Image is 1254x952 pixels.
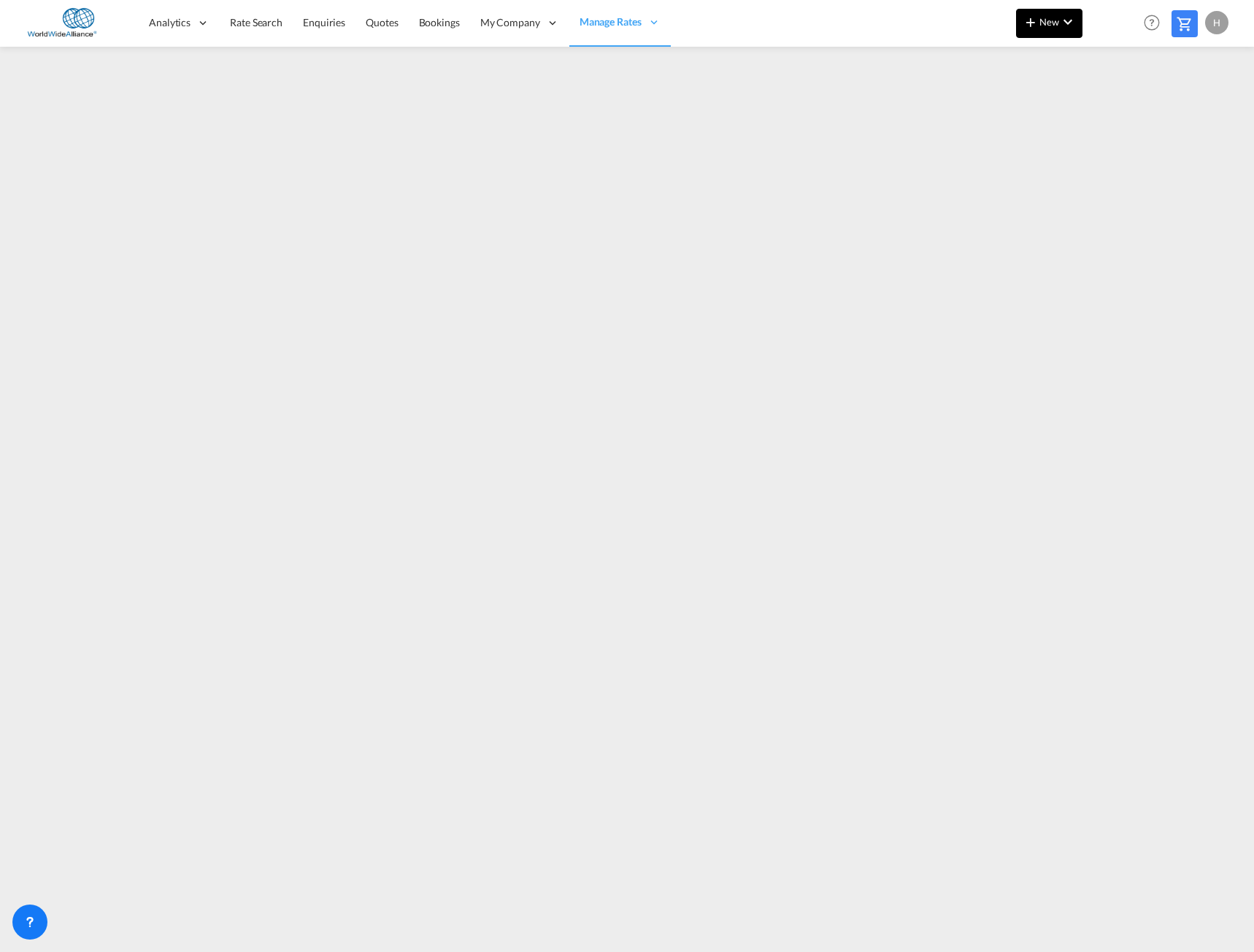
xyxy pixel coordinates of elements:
span: Rate Search [230,16,282,28]
div: Help [1139,10,1172,37]
div: H [1205,11,1228,34]
span: My Company [480,15,540,30]
span: New [1022,16,1077,28]
md-icon: icon-chevron-down [1059,13,1077,31]
span: Enquiries [303,16,345,28]
span: Bookings [419,16,460,28]
span: Analytics [149,15,191,30]
span: Manage Rates [580,15,642,29]
span: Help [1139,10,1164,35]
span: Quotes [366,16,398,28]
button: icon-plus 400-fgNewicon-chevron-down [1016,9,1082,38]
md-icon: icon-plus 400-fg [1022,13,1039,31]
img: ccb731808cb111f0a964a961340171cb.png [22,7,120,39]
